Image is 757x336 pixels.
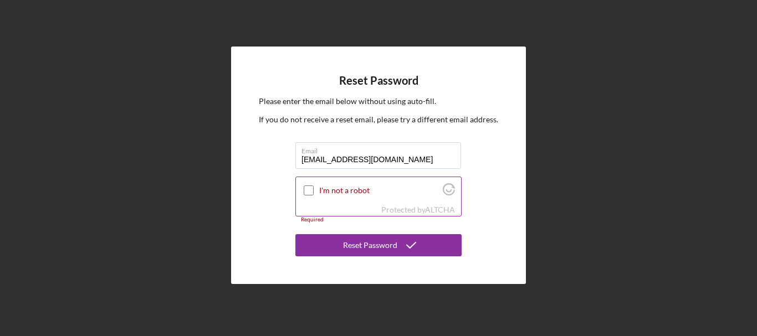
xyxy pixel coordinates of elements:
a: Visit Altcha.org [425,205,455,214]
div: Protected by [381,205,455,214]
a: Visit Altcha.org [443,188,455,197]
p: Please enter the email below without using auto-fill. [259,95,498,107]
label: Email [301,143,461,155]
div: Reset Password [343,234,397,256]
h4: Reset Password [339,74,418,87]
p: If you do not receive a reset email, please try a different email address. [259,113,498,126]
div: Required [295,216,462,223]
button: Reset Password [295,234,462,256]
label: I'm not a robot [319,186,439,195]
